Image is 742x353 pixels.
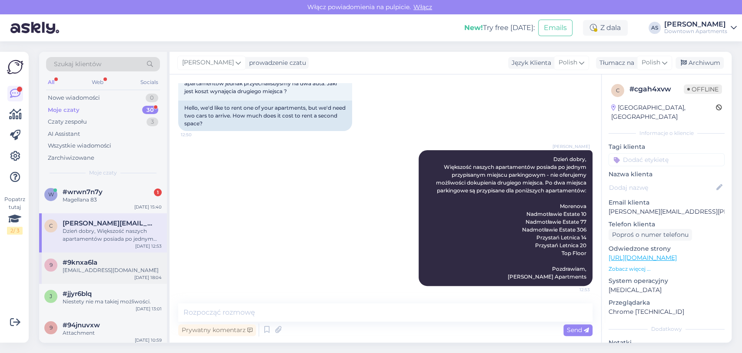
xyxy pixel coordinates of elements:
[649,22,661,34] div: AS
[552,143,590,150] span: [PERSON_NAME]
[609,183,715,192] input: Dodaj nazwę
[63,219,153,227] span: ciarkowska.magdalena@gmail.com
[135,337,162,343] div: [DATE] 10:59
[508,58,551,67] div: Język Klienta
[48,154,94,162] div: Zarchiwizowane
[609,198,725,207] p: Email klienta
[464,23,535,33] div: Try free [DATE]:
[48,118,87,126] div: Czaty zespołu
[664,28,727,35] div: Downtown Apartments
[178,101,352,131] div: Hello, we'd like to rent one of your apartments, but we'd need two cars to arrive. How much does ...
[50,293,52,299] span: j
[596,58,634,67] div: Tłumacz na
[609,286,725,295] p: [MEDICAL_DATA]
[181,131,213,138] span: 12:50
[63,329,162,337] div: Attachment
[664,21,727,28] div: [PERSON_NAME]
[557,286,590,293] span: 12:53
[7,59,23,75] img: Askly Logo
[609,244,725,253] p: Odwiedzone strony
[49,222,53,229] span: c
[559,58,577,67] span: Polish
[48,106,80,114] div: Moje czaty
[538,20,572,36] button: Emails
[609,129,725,137] div: Informacje o kliencie
[609,325,725,333] div: Dodatkowy
[63,298,162,306] div: Niestety nie ma takiej możliwości.
[609,229,692,241] div: Poproś o numer telefonu
[146,94,158,102] div: 0
[48,191,54,198] span: w
[616,87,620,94] span: c
[184,72,338,94] span: [PERSON_NAME], chcielibyśmy wynająć jeden z Państwa apartamentów jednak przyechalisbyśmy na dwa a...
[609,265,725,273] p: Zobacz więcej ...
[629,84,684,94] div: # cgah4xvw
[48,94,100,102] div: Nowe wiadomości
[609,153,725,166] input: Dodać etykietę
[136,306,162,312] div: [DATE] 13:01
[567,326,589,334] span: Send
[611,103,716,121] div: [GEOGRAPHIC_DATA], [GEOGRAPHIC_DATA]
[7,227,23,235] div: 2 / 3
[583,20,628,36] div: Z dala
[675,57,724,69] div: Archiwum
[48,130,80,138] div: AI Assistant
[609,142,725,151] p: Tagi klienta
[63,259,97,266] span: #9knxa6la
[642,58,660,67] span: Polish
[146,118,158,126] div: 3
[609,338,725,347] p: Notatki
[135,243,162,249] div: [DATE] 12:53
[48,141,111,150] div: Wszystkie wiadomości
[609,276,725,286] p: System operacyjny
[246,58,306,67] div: prowadzenie czatu
[609,170,725,179] p: Nazwa klienta
[609,254,677,262] a: [URL][DOMAIN_NAME]
[609,220,725,229] p: Telefon klienta
[63,227,162,243] div: Dzień dobry, Większość naszych apartamentów posiada po jednym przypisanym miejscu parkingowym - n...
[609,207,725,216] p: [PERSON_NAME][EMAIL_ADDRESS][PERSON_NAME][DOMAIN_NAME]
[154,188,162,196] div: 1
[50,324,53,331] span: 9
[411,3,435,11] span: Włącz
[7,195,23,235] div: Popatrz tutaj
[178,324,256,336] div: Prywatny komentarz
[90,77,105,88] div: Web
[684,84,722,94] span: Offline
[139,77,160,88] div: Socials
[50,262,53,268] span: 9
[142,106,158,114] div: 30
[134,274,162,281] div: [DATE] 18:04
[63,188,103,196] span: #wrwn7n7y
[46,77,56,88] div: All
[664,21,737,35] a: [PERSON_NAME]Downtown Apartments
[54,60,101,69] span: Szukaj klientów
[63,266,162,274] div: [EMAIL_ADDRESS][DOMAIN_NAME]
[134,204,162,210] div: [DATE] 15:40
[464,24,483,32] b: New!
[609,307,725,316] p: Chrome [TECHNICAL_ID]
[63,321,100,329] span: #94jnuvxw
[609,298,725,307] p: Przeglądarka
[63,290,92,298] span: #jjyr6blq
[182,58,234,67] span: [PERSON_NAME]
[63,196,162,204] div: Magellana 83
[89,169,117,177] span: Moje czaty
